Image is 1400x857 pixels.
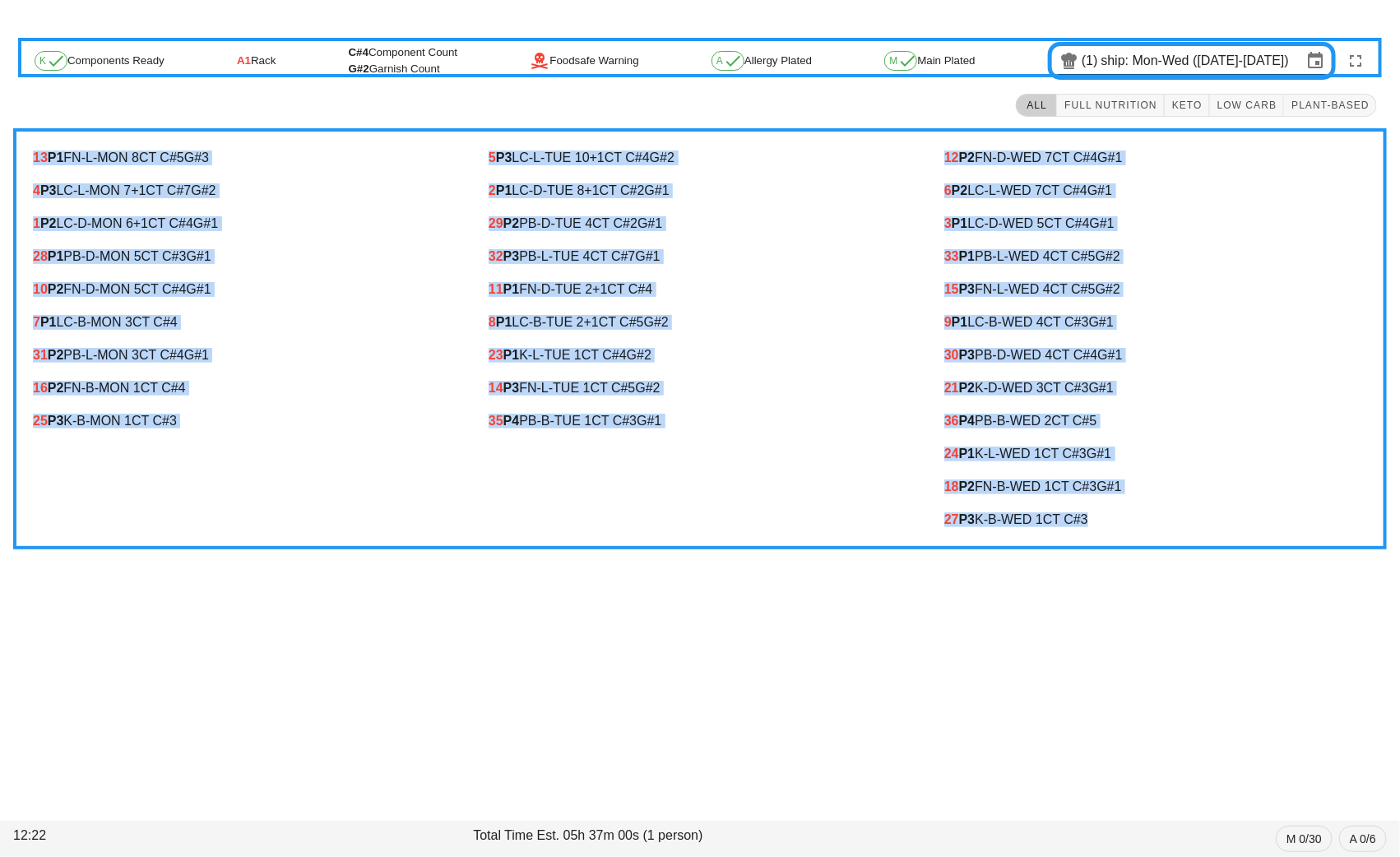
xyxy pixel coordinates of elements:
div: PB-L-MON 3 CT C#4 [33,348,456,363]
span: G#1 [1089,315,1114,329]
span: 5 [489,151,496,164]
span: G#1 [1087,447,1111,461]
b: P2 [952,183,968,197]
span: 14 [489,381,503,395]
span: G#1 [635,249,660,263]
div: FN-L-TUE 1 CT C#5 [489,381,911,396]
span: 4 [33,183,40,197]
b: P2 [48,348,64,362]
b: P1 [40,315,57,329]
div: PB-B-WED 2 CT C#5 [944,414,1367,428]
div: LC-D-WED 5 CT C#4 [944,216,1367,231]
div: (1) [1082,53,1101,69]
b: P1 [503,348,520,362]
span: 7 [33,315,40,329]
div: K-L-WED 1 CT C#3 [944,447,1367,461]
span: +1 [585,183,600,197]
span: A [716,56,739,66]
span: 32 [489,249,503,263]
span: 24 [944,447,959,461]
div: LC-L-WED 7 CT C#4 [944,183,1367,198]
span: G#2 [1096,282,1120,296]
span: 2 [489,183,496,197]
span: +1 [590,151,605,164]
b: P3 [503,249,520,263]
span: G#1 [186,282,211,296]
span: 29 [489,216,503,230]
div: LC-B-TUE 2 CT C#5 [489,315,911,330]
div: PB-D-MON 5 CT C#3 [33,249,456,264]
b: P3 [959,282,976,296]
div: LC-B-WED 4 CT C#3 [944,315,1367,330]
b: P1 [496,183,512,197]
span: 30 [944,348,959,362]
b: P3 [959,512,976,526]
span: G#2 [644,315,669,329]
span: 33 [944,249,959,263]
b: P2 [959,151,976,164]
b: P4 [503,414,520,428]
span: 1 [33,216,40,230]
div: PB-L-TUE 4 CT C#7 [489,249,911,264]
button: Full Nutrition [1057,94,1165,117]
span: 10 [33,282,48,296]
b: P2 [48,282,64,296]
span: 36 [944,414,959,428]
div: LC-L-MON 7 CT C#7 [33,183,456,198]
span: 21 [944,381,959,395]
b: P1 [48,249,64,263]
div: PB-D-TUE 4 CT C#2 [489,216,911,231]
div: FN-D-WED 7 CT C#4 [944,151,1367,165]
div: PB-L-WED 4 CT C#5 [944,249,1367,264]
span: 18 [944,479,959,493]
span: +1 [584,315,599,329]
span: G#2 [635,381,660,395]
div: FN-B-WED 1 CT C#3 [944,479,1367,494]
b: P2 [48,381,64,395]
span: Full Nutrition [1064,100,1157,111]
span: 25 [33,414,48,428]
b: P1 [496,315,512,329]
span: A 0/6 [1350,827,1376,851]
b: P3 [40,183,57,197]
span: +1 [592,282,607,296]
b: P1 [503,282,520,296]
span: 11 [489,282,503,296]
span: G#1 [637,216,662,230]
div: Total Time Est. 05h 37m 00s (1 person) [470,822,929,855]
div: Component Count Garnish Count [349,44,458,77]
b: P2 [503,216,520,230]
span: 23 [489,348,503,362]
span: 13 [33,151,48,164]
span: +1 [133,216,148,230]
b: P1 [959,249,976,263]
button: Keto [1165,94,1210,117]
button: Low Carb [1210,94,1285,117]
span: G#2 [349,63,369,75]
div: FN-L-WED 4 CT C#5 [944,282,1367,297]
div: LC-D-MON 6 CT C#4 [33,216,456,231]
b: P2 [40,216,57,230]
span: C#4 [349,46,369,58]
b: P1 [48,151,64,164]
span: Low Carb [1217,100,1277,111]
b: P3 [959,348,976,362]
span: G#1 [1090,216,1115,230]
span: G#1 [184,348,209,362]
div: 12:22 [10,822,470,855]
div: PB-D-WED 4 CT C#4 [944,348,1367,363]
b: P3 [48,414,64,428]
span: G#2 [1096,249,1120,263]
span: G#3 [184,151,209,164]
div: PB-B-TUE 1 CT C#3 [489,414,911,428]
span: G#1 [1097,151,1122,164]
span: A1 [237,53,251,69]
span: G#2 [650,151,675,164]
b: P2 [959,381,976,395]
span: G#1 [186,249,211,263]
span: G#1 [1097,348,1122,362]
span: 8 [489,315,496,329]
b: P1 [952,216,968,230]
span: G#1 [645,183,670,197]
span: G#2 [191,183,216,197]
